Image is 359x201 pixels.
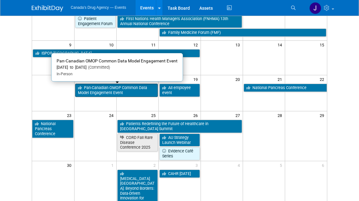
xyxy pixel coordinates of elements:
span: 22 [319,75,327,83]
span: 15 [319,41,327,49]
span: 13 [235,41,243,49]
a: National Pancreas Conference [244,84,327,92]
span: 27 [235,111,243,119]
span: Pan-Canadian OMOP Common Data Model Engagement Event [57,58,178,63]
span: 10 [108,41,116,49]
a: AU Strategy Launch Webinar [159,134,200,146]
span: In-Person [57,72,73,76]
span: 25 [151,111,158,119]
span: 9 [69,41,74,49]
span: 5 [279,161,285,169]
span: 23 [66,111,74,119]
span: 2 [153,161,158,169]
span: 12 [193,41,201,49]
a: First Nations Health Managers Association (FNHMA) 13th Annual National Conference [117,15,242,28]
span: 24 [108,111,116,119]
span: 21 [277,75,285,83]
span: 3 [195,161,201,169]
span: 28 [277,111,285,119]
a: ISPOR [GEOGRAPHIC_DATA] [33,49,200,57]
a: Family Medicine Forum (FMF) [159,29,327,37]
img: ExhibitDay [32,5,63,12]
span: 20 [235,75,243,83]
span: 26 [193,111,201,119]
a: National Pancreas Conference [32,120,74,138]
a: Patients Redefining the Future of Healthcare in [GEOGRAPHIC_DATA] Summit [117,120,242,133]
a: Pan-Canadian OMOP Common Data Model Engagement Event [75,84,158,97]
span: (Committed) [86,65,110,70]
a: Evidence Café Series [159,147,200,160]
span: 19 [193,75,201,83]
span: 4 [237,161,243,169]
span: 1 [111,161,116,169]
span: 14 [277,41,285,49]
a: CAHR [DATE] [159,170,200,178]
a: All employee event [159,84,200,97]
img: Jessica Gerwing [309,2,321,14]
span: 6 [321,161,327,169]
div: [DATE] to [DATE] [57,65,178,70]
span: 30 [66,161,74,169]
a: Patient Engagement Forum [75,15,116,28]
span: 11 [151,41,158,49]
span: Canada's Drug Agency — Events [71,5,126,10]
a: CORD Fall Rare Disease Conference 2025 [117,134,158,151]
span: 29 [319,111,327,119]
